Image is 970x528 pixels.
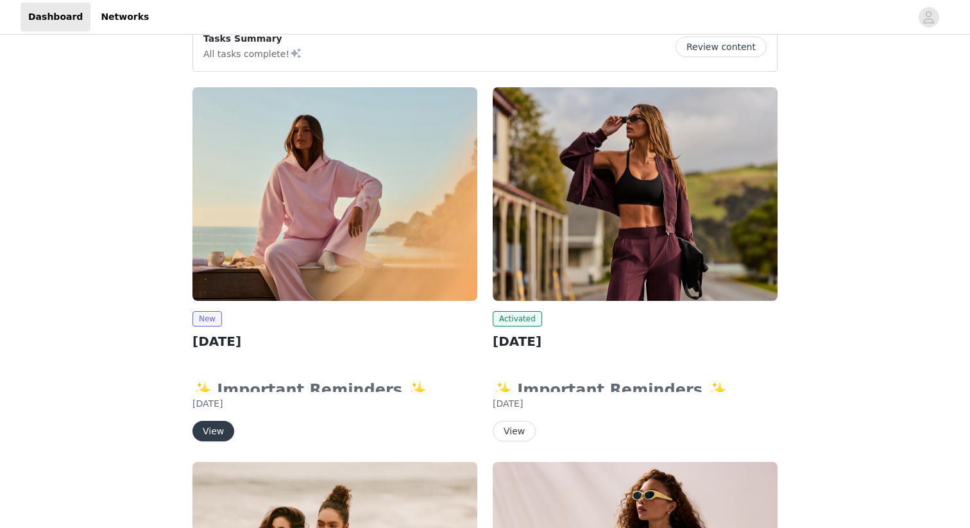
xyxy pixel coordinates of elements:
[192,87,477,301] img: Fabletics
[203,46,302,61] p: All tasks complete!
[493,398,523,409] span: [DATE]
[192,398,223,409] span: [DATE]
[192,311,222,327] span: New
[192,427,234,436] a: View
[192,381,435,399] strong: ✨ Important Reminders ✨
[93,3,157,31] a: Networks
[923,7,935,28] div: avatar
[493,427,536,436] a: View
[493,381,735,399] strong: ✨ Important Reminders ✨
[192,421,234,441] button: View
[21,3,90,31] a: Dashboard
[493,332,778,351] h2: [DATE]
[203,32,302,46] p: Tasks Summary
[676,37,767,57] button: Review content
[493,311,542,327] span: Activated
[493,87,778,301] img: Fabletics
[192,332,477,351] h2: [DATE]
[493,421,536,441] button: View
